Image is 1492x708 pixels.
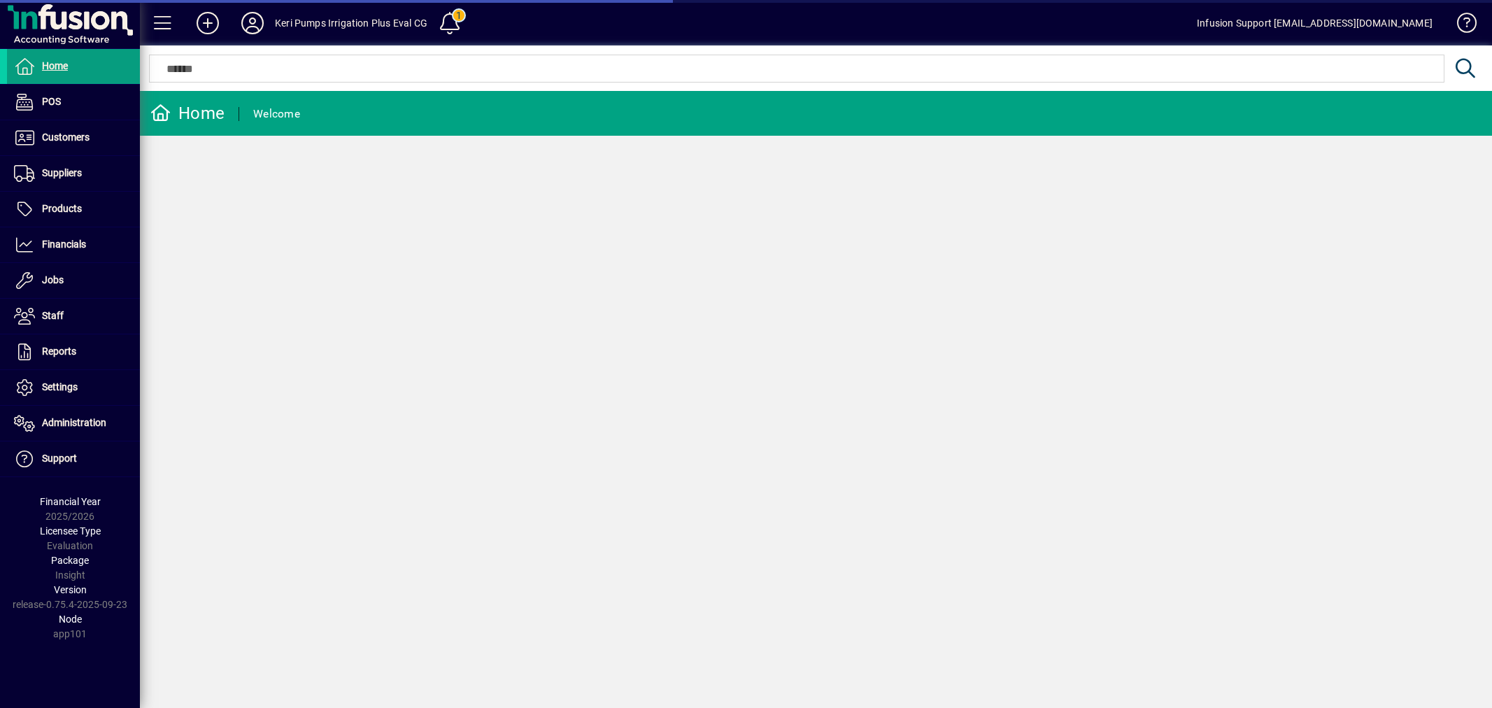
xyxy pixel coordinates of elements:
div: Infusion Support [EMAIL_ADDRESS][DOMAIN_NAME] [1197,12,1433,34]
a: Customers [7,120,140,155]
span: Staff [42,310,64,321]
span: Package [51,555,89,566]
a: Support [7,441,140,476]
a: POS [7,85,140,120]
a: Settings [7,370,140,405]
span: Support [42,453,77,464]
div: Home [150,102,225,125]
span: Financial Year [40,496,101,507]
a: Jobs [7,263,140,298]
a: Staff [7,299,140,334]
button: Add [185,10,230,36]
button: Profile [230,10,275,36]
a: Financials [7,227,140,262]
span: Jobs [42,274,64,285]
div: Welcome [253,103,300,125]
span: POS [42,96,61,107]
span: Administration [42,417,106,428]
a: Knowledge Base [1447,3,1475,48]
a: Products [7,192,140,227]
a: Suppliers [7,156,140,191]
span: Version [54,584,87,595]
span: Licensee Type [40,525,101,537]
span: Suppliers [42,167,82,178]
span: Reports [42,346,76,357]
span: Products [42,203,82,214]
div: Keri Pumps Irrigation Plus Eval CG [275,12,427,34]
span: Financials [42,239,86,250]
span: Node [59,614,82,625]
span: Settings [42,381,78,392]
a: Reports [7,334,140,369]
a: Administration [7,406,140,441]
span: Home [42,60,68,71]
span: Customers [42,132,90,143]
